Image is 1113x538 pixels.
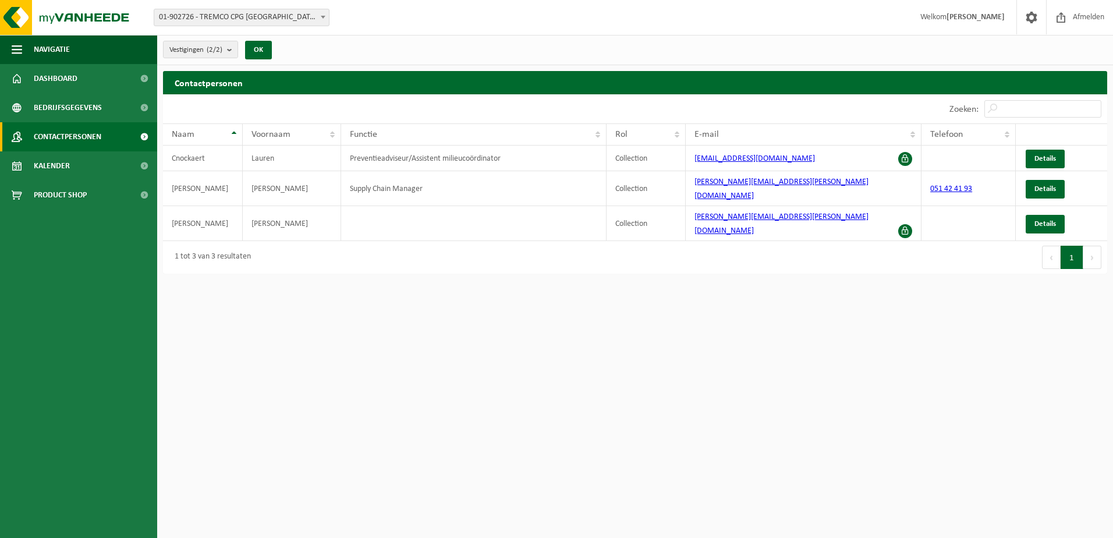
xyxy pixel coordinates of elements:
span: Contactpersonen [34,122,101,151]
td: Collection [607,171,686,206]
span: Details [1034,220,1056,228]
span: Naam [172,130,194,139]
span: Dashboard [34,64,77,93]
a: [PERSON_NAME][EMAIL_ADDRESS][PERSON_NAME][DOMAIN_NAME] [694,213,869,235]
td: Supply Chain Manager [341,171,607,206]
span: Product Shop [34,180,87,210]
span: 01-902726 - TREMCO CPG BELGIUM NV - TIELT [154,9,329,26]
button: OK [245,41,272,59]
button: Vestigingen(2/2) [163,41,238,58]
td: [PERSON_NAME] [163,171,243,206]
span: Kalender [34,151,70,180]
h2: Contactpersonen [163,71,1107,94]
td: [PERSON_NAME] [163,206,243,241]
button: Next [1083,246,1101,269]
span: Voornaam [251,130,290,139]
div: 1 tot 3 van 3 resultaten [169,247,251,268]
span: Bedrijfsgegevens [34,93,102,122]
td: Cnockaert [163,146,243,171]
span: Telefoon [930,130,963,139]
span: Rol [615,130,628,139]
td: Collection [607,206,686,241]
span: Details [1034,185,1056,193]
button: 1 [1061,246,1083,269]
td: Lauren [243,146,341,171]
span: Details [1034,155,1056,162]
td: Collection [607,146,686,171]
button: Previous [1042,246,1061,269]
td: Preventieadviseur/Assistent milieucoördinator [341,146,607,171]
a: [EMAIL_ADDRESS][DOMAIN_NAME] [694,154,815,163]
count: (2/2) [207,46,222,54]
a: 051 42 41 93 [930,185,972,193]
label: Zoeken: [949,105,979,114]
span: Functie [350,130,377,139]
a: [PERSON_NAME][EMAIL_ADDRESS][PERSON_NAME][DOMAIN_NAME] [694,178,869,200]
td: [PERSON_NAME] [243,171,341,206]
span: Vestigingen [169,41,222,59]
a: Details [1026,150,1065,168]
td: [PERSON_NAME] [243,206,341,241]
a: Details [1026,215,1065,233]
strong: [PERSON_NAME] [947,13,1005,22]
a: Details [1026,180,1065,199]
span: Navigatie [34,35,70,64]
span: E-mail [694,130,719,139]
